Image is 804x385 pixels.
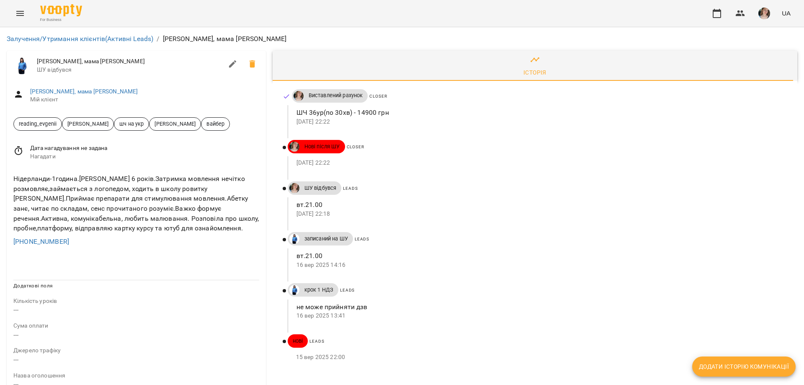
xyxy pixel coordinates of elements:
[288,183,299,193] a: ДТ УКР Нечиполюк Мирослава https://us06web.zoom.us/j/87978670003
[7,34,797,44] nav: breadcrumb
[296,251,784,261] p: вт.21.00
[289,183,299,193] img: ДТ УКР Нечиполюк Мирослава https://us06web.zoom.us/j/87978670003
[296,353,784,362] p: 15 вер 2025 22:00
[296,118,784,126] p: [DATE] 22:22
[340,288,355,292] span: Leads
[13,305,259,315] p: ---
[292,91,304,101] a: ДТ УКР Нечиполюк Мирослава https://us06web.zoom.us/j/87978670003
[289,234,299,244] img: Дащенко Аня
[347,145,364,149] span: Closer
[343,186,358,191] span: Leads
[163,34,287,44] p: [PERSON_NAME], мама [PERSON_NAME]
[758,8,770,19] img: 6afb9eb6cc617cb6866001ac461bd93f.JPG
[304,92,368,99] span: Виставлений рахунок
[299,235,353,243] span: записаний на ШУ
[296,261,784,269] p: 16 вер 2025 14:16
[288,142,299,152] a: ДТ УКР Нечиполюк Мирослава https://us06web.zoom.us/j/87978670003
[523,67,546,78] div: Історія
[13,297,259,305] p: field-description
[778,5,794,21] button: UA
[40,17,82,23] span: For Business
[289,285,299,295] img: Дащенко Аня
[288,285,299,295] a: Дащенко Аня
[782,9,791,18] span: UA
[13,322,259,330] p: field-description
[296,210,784,218] p: [DATE] 22:18
[699,362,789,372] span: Додати історію комунікації
[13,283,53,289] span: Додаткові поля
[13,346,259,355] p: field-description
[296,302,784,312] p: не може прийняти дзв
[149,120,201,128] span: [PERSON_NAME]
[13,372,259,380] p: field-description
[12,172,261,235] div: Нідерланди-1година.[PERSON_NAME] 6 років.Затримка мовлення нечітко розмовляє,займається з логопед...
[355,237,369,241] span: Leads
[40,4,82,16] img: Voopty Logo
[30,152,259,161] span: Нагадати
[296,200,784,210] p: вт.21.00
[288,234,299,244] a: Дащенко Аня
[296,108,784,118] p: ШЧ 36ур(по 30хв) - 14900 грн
[299,143,345,150] span: Нові після ШУ
[13,330,259,340] p: ---
[692,357,796,377] button: Додати історію комунікації
[14,120,62,128] span: reading_evgenii
[13,238,69,245] a: [PHONE_NUMBER]
[13,57,30,74] img: Дащенко Аня
[30,96,259,104] span: Мій клієнт
[114,120,149,128] span: шч на укр
[309,339,324,344] span: Leads
[37,57,223,66] span: [PERSON_NAME], мама [PERSON_NAME]
[299,286,338,294] span: крок 1 НДЗ
[369,94,387,98] span: Closer
[13,355,259,365] p: ---
[157,34,159,44] li: /
[288,337,308,345] span: нові
[62,120,113,128] span: [PERSON_NAME]
[289,142,299,152] img: ДТ УКР Нечиполюк Мирослава https://us06web.zoom.us/j/87978670003
[7,35,153,43] a: Залучення/Утримання клієнтів(Активні Leads)
[30,144,259,152] span: Дата нагадування не задана
[37,66,223,74] span: ШУ відбувся
[296,159,784,167] p: [DATE] 22:22
[201,120,229,128] span: вайбер
[296,312,784,320] p: 16 вер 2025 13:41
[30,88,138,95] a: [PERSON_NAME], мама [PERSON_NAME]
[10,3,30,23] button: Menu
[299,184,342,192] span: ШУ відбувся
[294,91,304,101] img: ДТ УКР Нечиполюк Мирослава https://us06web.zoom.us/j/87978670003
